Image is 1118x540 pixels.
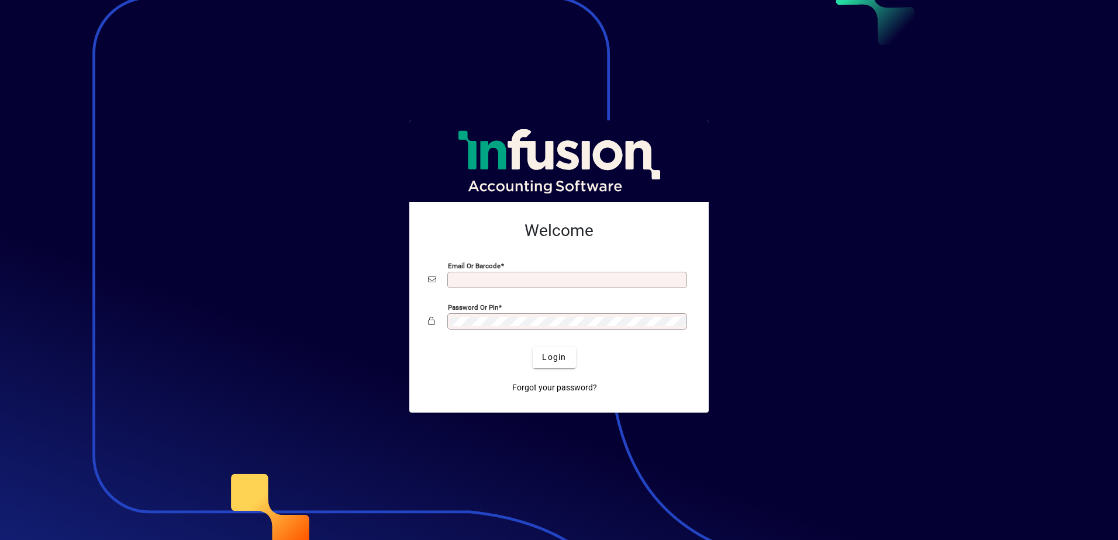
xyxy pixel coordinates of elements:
[448,303,498,311] mat-label: Password or Pin
[428,221,690,241] h2: Welcome
[508,378,602,399] a: Forgot your password?
[448,261,501,269] mat-label: Email or Barcode
[512,382,597,394] span: Forgot your password?
[542,351,566,364] span: Login
[533,347,575,368] button: Login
